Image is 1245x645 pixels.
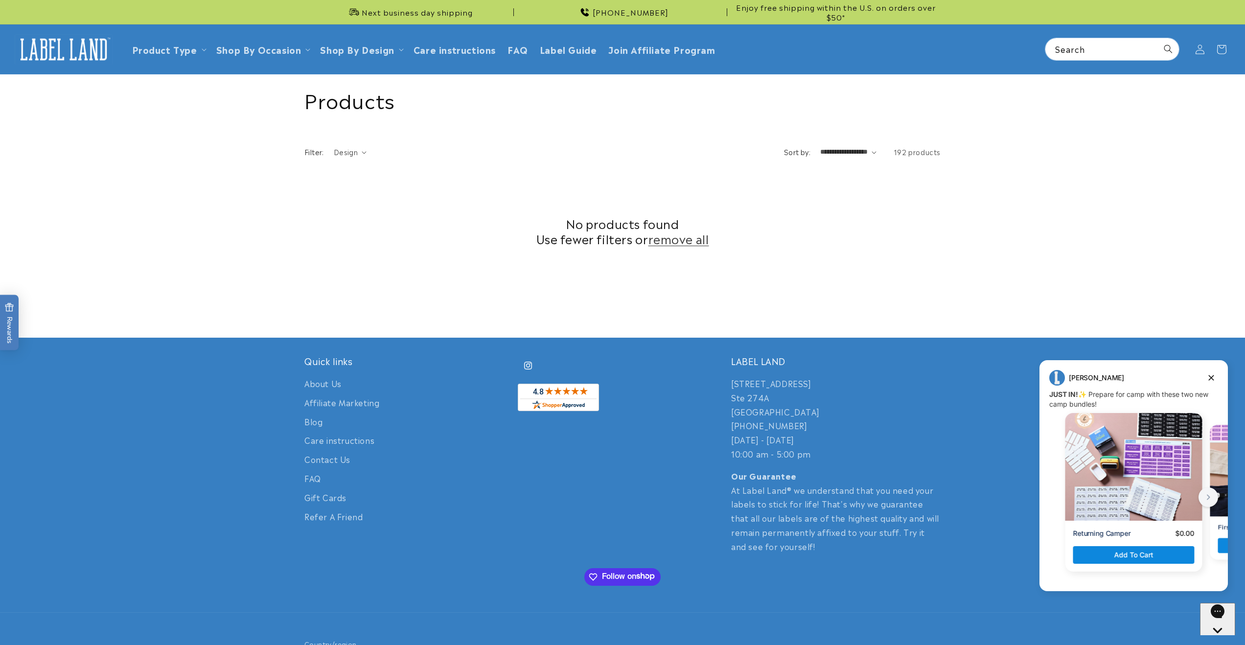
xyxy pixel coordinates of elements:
[362,7,473,17] span: Next business day shipping
[304,450,350,469] a: Contact Us
[731,2,941,22] span: Enjoy free shipping within the U.S. on orders over $50*
[216,44,301,55] span: Shop By Occasion
[518,384,599,411] img: Customer Reviews
[304,355,514,367] h2: Quick links
[731,470,797,482] strong: Our Guarantee
[304,431,374,450] a: Care instructions
[304,393,379,412] a: Affiliate Marketing
[1200,603,1235,635] iframe: Gorgias live chat messenger
[132,43,197,56] a: Product Type
[166,129,186,148] button: next button
[304,87,941,112] h1: Products
[320,43,394,56] a: Shop By Design
[414,44,496,55] span: Care instructions
[304,488,346,507] a: Gift Cards
[304,147,324,157] h2: Filter:
[11,30,116,68] a: Label Land
[648,231,709,246] a: remove all
[210,38,315,61] summary: Shop By Occasion
[186,164,245,173] p: First Time Camper
[784,147,810,157] label: Sort by:
[540,44,597,55] span: Label Guide
[15,34,113,65] img: Label Land
[126,38,210,61] summary: Product Type
[304,216,941,246] h2: No products found Use fewer filters or
[304,376,342,393] a: About Us
[502,38,534,61] a: FAQ
[608,44,715,55] span: Join Affiliate Program
[731,355,941,367] h2: LABEL LAND
[1157,38,1179,60] button: Search
[534,38,603,61] a: Label Guide
[731,469,941,553] p: At Label Land® we understand that you need your labels to stick for life! That's why we guarantee...
[894,147,941,157] span: 192 products
[304,507,363,526] a: Refer A Friend
[602,38,721,61] a: Join Affiliate Program
[304,469,321,488] a: FAQ
[334,147,358,157] span: Design
[314,38,407,61] summary: Shop By Design
[1032,359,1235,606] iframe: Gorgias live chat campaigns
[5,303,14,344] span: Rewards
[408,38,502,61] a: Care instructions
[334,147,367,157] summary: Design (0 selected)
[304,412,323,431] a: Blog
[507,44,528,55] span: FAQ
[731,376,941,461] p: [STREET_ADDRESS] Ste 274A [GEOGRAPHIC_DATA] [PHONE_NUMBER] [DATE] - [DATE] 10:00 am - 5:00 pm
[593,7,669,17] span: [PHONE_NUMBER]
